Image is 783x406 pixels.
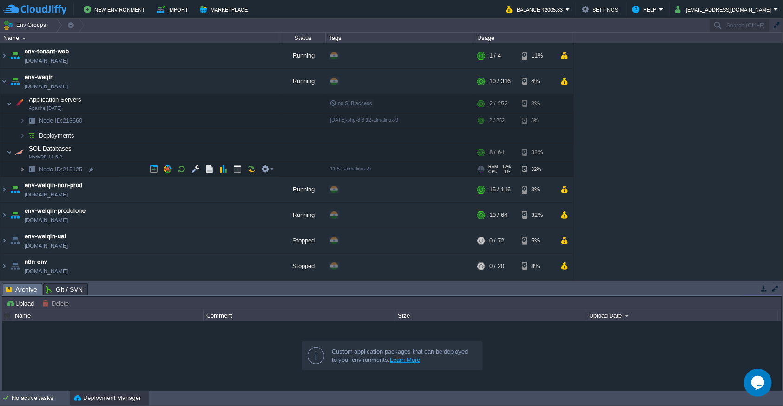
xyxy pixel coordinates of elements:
button: Settings [582,4,621,15]
button: Balance ₹2005.83 [506,4,566,15]
img: AMDAwAAAACH5BAEAAAAALAAAAAABAAEAAAICRAEAOw== [25,113,38,128]
a: Application ServersApache [DATE] [28,96,83,103]
a: Node ID:215125 [38,165,84,173]
button: Deployment Manager [74,393,141,403]
span: [DOMAIN_NAME] [25,216,68,225]
span: CPU [488,170,498,174]
div: 2 / 252 [489,113,505,128]
a: [DOMAIN_NAME] [25,190,68,199]
div: Stopped [279,228,326,253]
img: AMDAwAAAACH5BAEAAAAALAAAAAABAAEAAAICRAEAOw== [0,228,8,253]
span: [DATE]-php-8.3.12-almalinux-9 [330,117,399,123]
div: 8% [522,254,552,279]
a: env-tenant-web [25,47,69,56]
img: AMDAwAAAACH5BAEAAAAALAAAAAABAAEAAAICRAEAOw== [7,143,12,162]
a: SQL DatabasesMariaDB 11.5.2 [28,145,73,152]
a: [DOMAIN_NAME] [25,267,68,276]
div: Running [279,69,326,94]
img: AMDAwAAAACH5BAEAAAAALAAAAAABAAEAAAICRAEAOw== [20,162,25,177]
div: 0 / 20 [489,279,504,304]
a: env-welqin-non-prod [25,181,83,190]
div: 32% [522,203,552,228]
div: Comment [204,310,395,321]
div: Custom application packages that can be deployed to your environments. [332,347,475,364]
div: 10 / 64 [489,203,507,228]
div: Size [395,310,586,321]
div: 5% [522,228,552,253]
button: Help [632,4,659,15]
div: 0 / 20 [489,254,504,279]
img: AMDAwAAAACH5BAEAAAAALAAAAAABAAEAAAICRAEAOw== [0,43,8,68]
a: [DOMAIN_NAME] [25,56,68,65]
a: [DOMAIN_NAME] [25,241,68,250]
div: Stopped [279,279,326,304]
img: AMDAwAAAACH5BAEAAAAALAAAAAABAAEAAAICRAEAOw== [0,177,8,202]
img: CloudJiffy [3,4,66,15]
span: MariaDB 11.5.2 [29,154,62,160]
div: 0 / 72 [489,228,504,253]
span: Apache [DATE] [29,105,62,111]
span: Node ID: [39,117,63,124]
button: [EMAIL_ADDRESS][DOMAIN_NAME] [675,4,774,15]
div: Usage [475,33,573,43]
img: AMDAwAAAACH5BAEAAAAALAAAAAABAAEAAAICRAEAOw== [8,177,21,202]
span: 215125 [38,165,84,173]
span: Application Servers [28,96,83,104]
span: Archive [6,284,37,295]
img: AMDAwAAAACH5BAEAAAAALAAAAAABAAEAAAICRAEAOw== [8,43,21,68]
a: [DOMAIN_NAME] [25,82,68,91]
a: n8n-env [25,257,48,267]
span: RAM [488,164,498,169]
a: Learn More [390,356,420,363]
div: 4% [522,69,552,94]
img: AMDAwAAAACH5BAEAAAAALAAAAAABAAEAAAICRAEAOw== [7,94,12,113]
img: AMDAwAAAACH5BAEAAAAALAAAAAABAAEAAAICRAEAOw== [0,69,8,94]
div: 3% [522,113,552,128]
a: Deployments [38,131,76,139]
button: Import [157,4,191,15]
div: Upload Date [587,310,777,321]
span: Node ID: [39,166,63,173]
button: Upload [6,299,37,308]
a: Node ID:213660 [38,117,84,124]
div: Name [13,310,203,321]
img: AMDAwAAAACH5BAEAAAAALAAAAAABAAEAAAICRAEAOw== [8,203,21,228]
div: 15 / 116 [489,177,511,202]
div: 10 / 316 [489,69,511,94]
img: AMDAwAAAACH5BAEAAAAALAAAAAABAAEAAAICRAEAOw== [13,94,26,113]
div: 3% [522,177,552,202]
div: 32% [522,162,552,177]
span: 1% [501,170,511,174]
span: env-waqin [25,72,54,82]
img: AMDAwAAAACH5BAEAAAAALAAAAAABAAEAAAICRAEAOw== [8,228,21,253]
a: env-welqin-uat [25,232,66,241]
div: Running [279,43,326,68]
button: New Environment [84,4,148,15]
span: Git / SVN [46,284,83,295]
div: Tags [326,33,474,43]
span: 12% [502,164,511,169]
button: Marketplace [200,4,250,15]
img: AMDAwAAAACH5BAEAAAAALAAAAAABAAEAAAICRAEAOw== [8,69,21,94]
span: no SLB access [330,100,372,106]
div: Running [279,177,326,202]
img: AMDAwAAAACH5BAEAAAAALAAAAAABAAEAAAICRAEAOw== [25,162,38,177]
div: No active tasks [12,391,70,406]
img: AMDAwAAAACH5BAEAAAAALAAAAAABAAEAAAICRAEAOw== [8,254,21,279]
img: AMDAwAAAACH5BAEAAAAALAAAAAABAAEAAAICRAEAOw== [20,113,25,128]
button: Delete [42,299,72,308]
img: AMDAwAAAACH5BAEAAAAALAAAAAABAAEAAAICRAEAOw== [22,37,26,39]
span: 11.5.2-almalinux-9 [330,166,371,171]
div: 2 / 252 [489,94,507,113]
img: AMDAwAAAACH5BAEAAAAALAAAAAABAAEAAAICRAEAOw== [0,254,8,279]
iframe: chat widget [744,369,774,397]
div: Stopped [279,254,326,279]
img: AMDAwAAAACH5BAEAAAAALAAAAAABAAEAAAICRAEAOw== [0,203,8,228]
div: Running [279,203,326,228]
span: SQL Databases [28,144,73,152]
